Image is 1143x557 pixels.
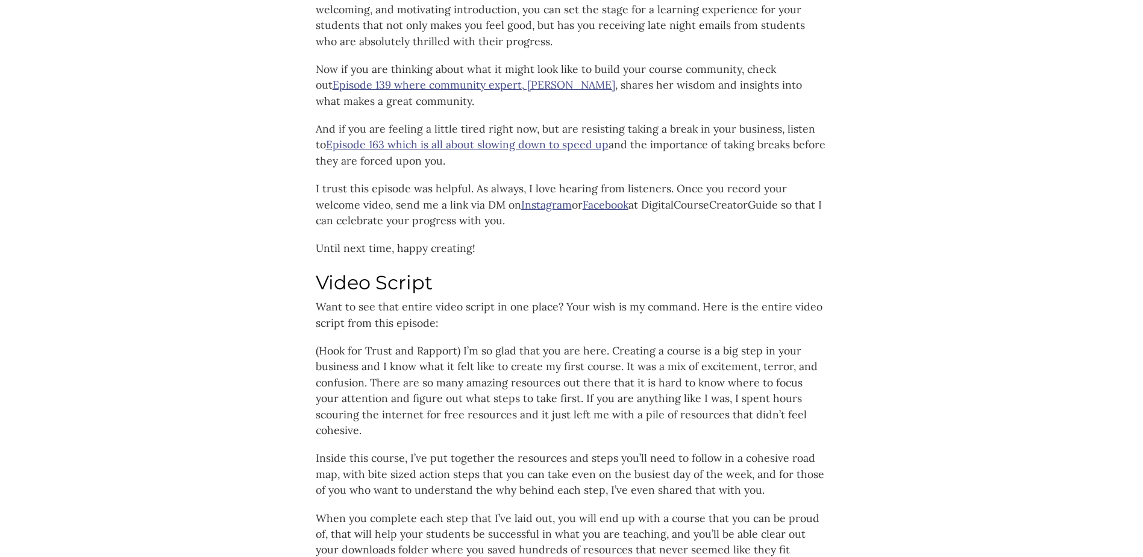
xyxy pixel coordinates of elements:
a: Episode 139 where community expert, [PERSON_NAME] [333,78,615,92]
span: Now if you are thinking about what it might look like to build your course community, check out ,... [316,62,802,108]
a: Facebook [583,198,628,212]
span: Video Script [316,271,433,294]
span: Want to see that entire video script in one place? Your wish is my command. Here is the entire vi... [316,300,822,329]
span: Until next time, happy creating! [316,241,475,255]
span: (Hook for Trust and Rapport) I’m so glad that you are here. Creating a course is a big step in yo... [316,344,818,437]
a: Instagram [521,198,572,212]
span: And if you are feeling a little tired right now, but are resisting taking a break in your busines... [316,122,825,168]
a: Episode 163 which is all about slowing down to speed up [326,137,609,151]
span: Inside this course, I’ve put together the resources and steps you’ll need to follow in a cohesive... [316,451,824,497]
span: I trust this episode was helpful. As always, I love hearing from listeners. Once you record your ... [316,181,822,227]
